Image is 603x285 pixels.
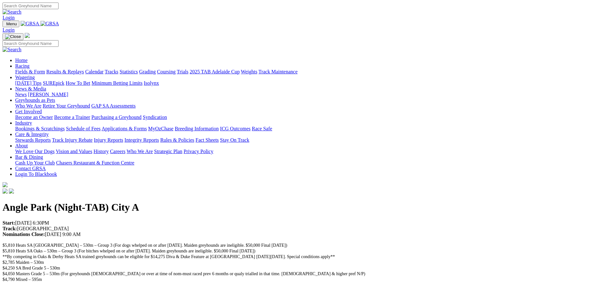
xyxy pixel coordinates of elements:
div: About [15,149,600,154]
a: Bookings & Scratchings [15,126,65,131]
a: Integrity Reports [124,137,159,143]
a: GAP SA Assessments [91,103,136,108]
a: Coursing [157,69,176,74]
a: Greyhounds as Pets [15,97,55,103]
div: Racing [15,69,600,75]
a: Syndication [143,115,167,120]
strong: Start: [3,220,15,226]
div: Wagering [15,80,600,86]
a: Isolynx [144,80,159,86]
a: News & Media [15,86,46,91]
a: Stay On Track [220,137,249,143]
a: Login [3,15,15,20]
a: Careers [110,149,125,154]
img: Close [5,34,21,39]
a: Privacy Policy [184,149,213,154]
img: twitter.svg [9,189,14,194]
input: Search [3,40,59,47]
a: Get Involved [15,109,42,114]
a: Track Maintenance [259,69,298,74]
a: Wagering [15,75,35,80]
img: logo-grsa-white.png [25,33,30,38]
a: Injury Reports [94,137,123,143]
a: Chasers Restaurant & Function Centre [56,160,134,165]
span: $5,810 Heats SA [GEOGRAPHIC_DATA] – 530m – Group 3 (For dogs whelped on or after [DATE]. Maiden g... [3,243,365,282]
a: Minimum Betting Limits [91,80,142,86]
a: Contact GRSA [15,166,46,171]
h1: Angle Park (Night-TAB) City A [3,201,600,213]
a: Weights [241,69,257,74]
a: Fact Sheets [196,137,219,143]
a: Login To Blackbook [15,171,57,177]
a: MyOzChase [148,126,173,131]
a: Race Safe [252,126,272,131]
div: Care & Integrity [15,137,600,143]
a: [DATE] Tips [15,80,41,86]
a: Results & Replays [46,69,84,74]
input: Search [3,3,59,9]
a: Home [15,58,28,63]
span: Menu [6,22,17,26]
a: Statistics [120,69,138,74]
a: Rules & Policies [160,137,194,143]
a: News [15,92,27,97]
a: Who We Are [15,103,41,108]
div: Get Involved [15,115,600,120]
img: facebook.svg [3,189,8,194]
a: Become a Trainer [54,115,90,120]
button: Toggle navigation [3,21,19,27]
a: Who We Are [127,149,153,154]
a: Become an Owner [15,115,53,120]
a: Strategic Plan [154,149,182,154]
a: Trials [177,69,188,74]
a: Login [3,27,15,33]
div: News & Media [15,92,600,97]
a: About [15,143,28,148]
img: Search [3,47,22,53]
div: Greyhounds as Pets [15,103,600,109]
img: GRSA [21,21,39,27]
a: Calendar [85,69,104,74]
a: Track Injury Rebate [52,137,92,143]
a: Care & Integrity [15,132,49,137]
a: ICG Outcomes [220,126,250,131]
p: [DATE] 6:30PM [GEOGRAPHIC_DATA] [DATE] 9:00 AM [3,220,600,237]
a: Industry [15,120,32,126]
div: Bar & Dining [15,160,600,166]
a: Purchasing a Greyhound [91,115,141,120]
img: GRSA [41,21,59,27]
a: SUREpick [43,80,64,86]
strong: Nominations Close: [3,232,45,237]
div: Industry [15,126,600,132]
a: Racing [15,63,29,69]
a: Applications & Forms [102,126,147,131]
strong: Track: [3,226,17,231]
a: 2025 TAB Adelaide Cup [190,69,240,74]
a: Bar & Dining [15,154,43,160]
a: Grading [139,69,156,74]
a: Fields & Form [15,69,45,74]
a: Stewards Reports [15,137,51,143]
a: Vision and Values [56,149,92,154]
a: Cash Up Your Club [15,160,55,165]
a: Retire Your Greyhound [43,103,90,108]
a: History [93,149,109,154]
img: Search [3,9,22,15]
a: Breeding Information [175,126,219,131]
button: Toggle navigation [3,33,23,40]
a: Schedule of Fees [66,126,100,131]
a: How To Bet [66,80,91,86]
a: We Love Our Dogs [15,149,54,154]
a: Tracks [105,69,118,74]
a: [PERSON_NAME] [28,92,68,97]
img: logo-grsa-white.png [3,182,8,187]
